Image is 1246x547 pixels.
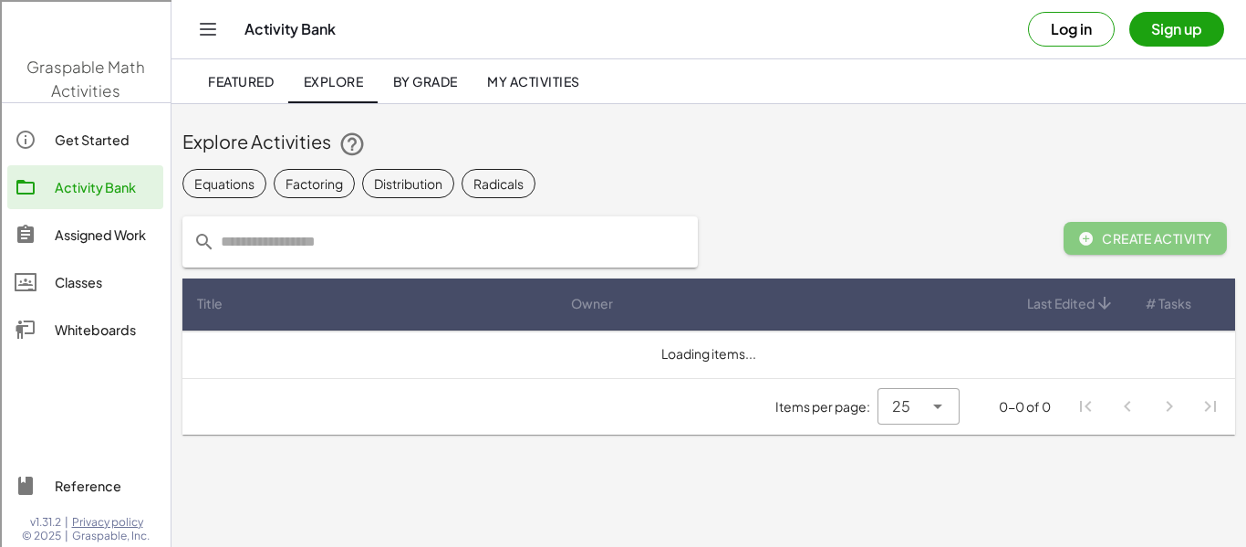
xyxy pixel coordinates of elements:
[1129,12,1224,47] button: Sign up
[487,73,580,89] span: My Activities
[392,73,457,89] span: By Grade
[208,73,274,89] span: Featured
[1028,12,1115,47] button: Log in
[303,73,363,89] span: Explore
[193,15,223,44] button: Toggle navigation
